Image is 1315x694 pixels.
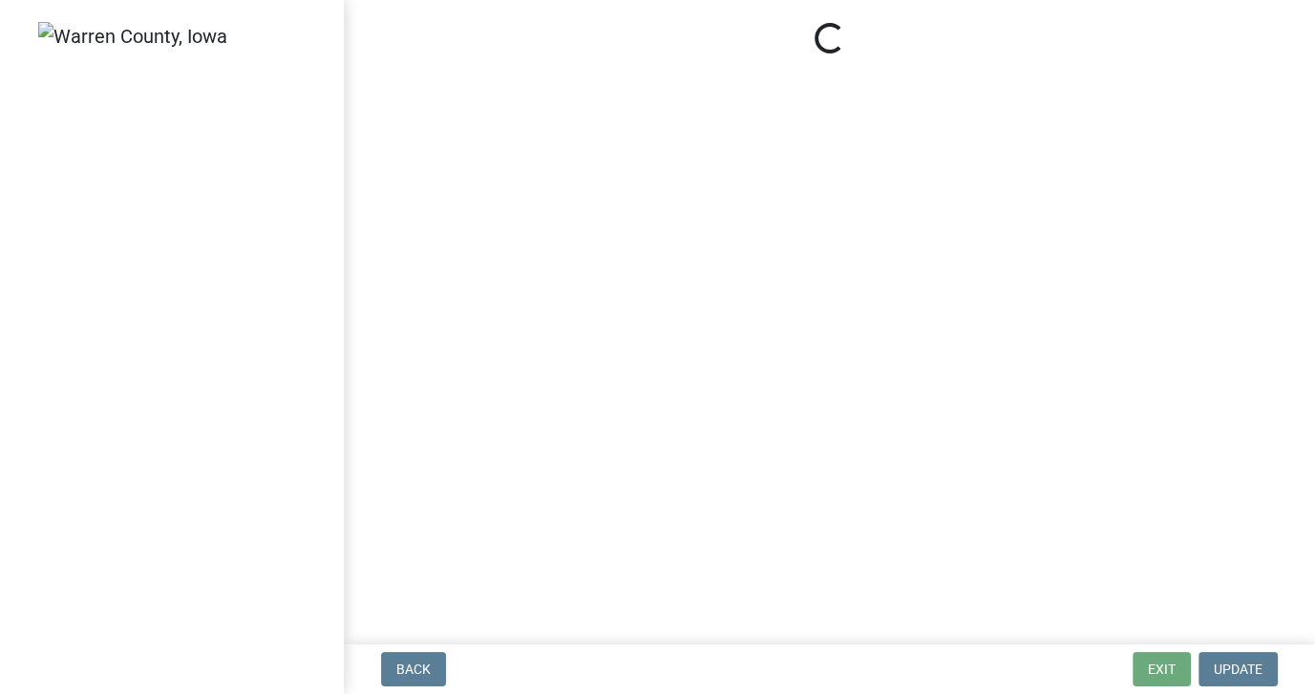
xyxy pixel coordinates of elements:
[1214,662,1262,677] span: Update
[1198,652,1278,686] button: Update
[396,662,431,677] span: Back
[38,22,227,51] img: Warren County, Iowa
[1133,652,1191,686] button: Exit
[381,652,446,686] button: Back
